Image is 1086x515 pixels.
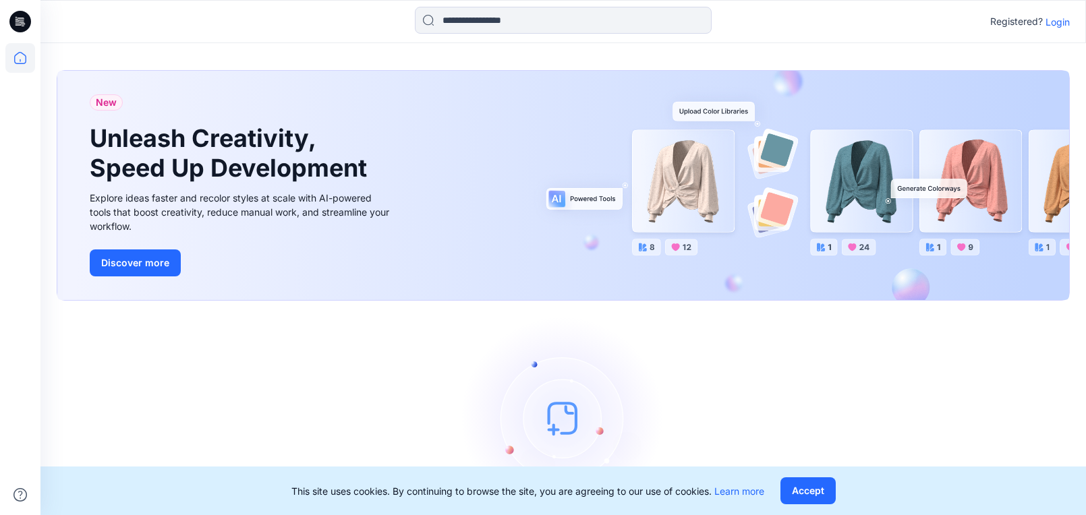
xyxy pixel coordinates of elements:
button: Accept [780,477,836,504]
span: New [96,94,117,111]
div: Explore ideas faster and recolor styles at scale with AI-powered tools that boost creativity, red... [90,191,393,233]
p: Login [1046,15,1070,29]
p: This site uses cookies. By continuing to browse the site, you are agreeing to our use of cookies. [291,484,764,498]
a: Discover more [90,249,393,276]
h1: Unleash Creativity, Speed Up Development [90,124,373,182]
p: Registered? [990,13,1043,30]
a: Learn more [714,485,764,497]
button: Discover more [90,249,181,276]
